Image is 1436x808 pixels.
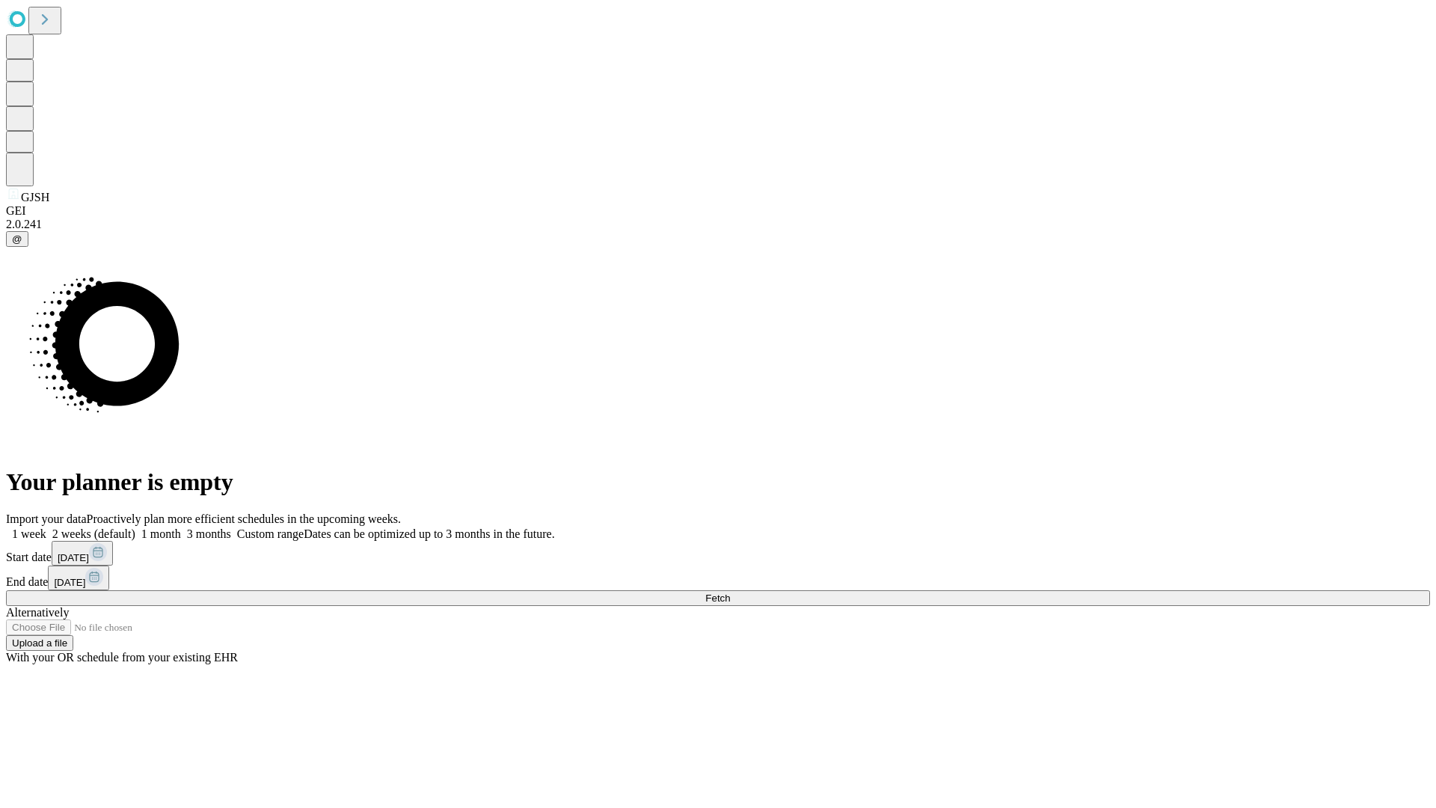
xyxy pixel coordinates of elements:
div: End date [6,566,1430,590]
span: With your OR schedule from your existing EHR [6,651,238,664]
span: 1 month [141,527,181,540]
span: Dates can be optimized up to 3 months in the future. [304,527,554,540]
h1: Your planner is empty [6,468,1430,496]
span: [DATE] [54,577,85,588]
button: @ [6,231,28,247]
button: [DATE] [52,541,113,566]
span: Import your data [6,512,87,525]
button: Upload a file [6,635,73,651]
span: GJSH [21,191,49,203]
div: Start date [6,541,1430,566]
span: 2 weeks (default) [52,527,135,540]
span: Custom range [237,527,304,540]
div: GEI [6,204,1430,218]
button: Fetch [6,590,1430,606]
span: [DATE] [58,552,89,563]
div: 2.0.241 [6,218,1430,231]
span: Alternatively [6,606,69,619]
span: 1 week [12,527,46,540]
span: Proactively plan more efficient schedules in the upcoming weeks. [87,512,401,525]
span: 3 months [187,527,231,540]
span: @ [12,233,22,245]
span: Fetch [705,593,730,604]
button: [DATE] [48,566,109,590]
